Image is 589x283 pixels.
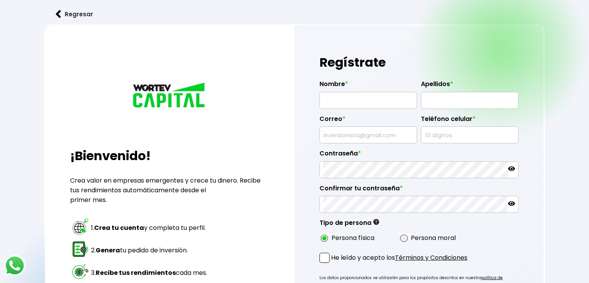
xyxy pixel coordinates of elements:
[70,176,269,205] p: Crea valor en empresas emergentes y crece tu dinero. Recibe tus rendimientos automáticamente desd...
[331,253,467,262] p: He leído y acepto los
[91,217,208,239] td: 1. y completa tu perfil.
[44,4,545,24] a: flecha izquierdaRegresar
[70,147,269,165] h2: ¡Bienvenido!
[71,217,89,236] img: paso 1
[373,219,379,225] img: gfR76cHglkPwleuBLjWdxeZVvX9Wp6JBDmjRYY8JYDQn16A2ICN00zLTgIroGa6qie5tIuWH7V3AapTKqzv+oMZsGfMUqL5JM...
[319,80,417,92] label: Nombre
[44,4,105,24] button: Regresar
[71,240,89,258] img: paso 2
[319,150,519,161] label: Contraseña
[319,51,519,74] h1: Regístrate
[421,115,519,127] label: Teléfono celular
[94,223,144,232] strong: Crea tu cuenta
[71,262,89,281] img: paso 3
[421,80,519,92] label: Apellidos
[424,127,515,143] input: 10 dígitos
[96,268,176,277] strong: Recibe tus rendimientos
[131,81,208,110] img: logo_wortev_capital
[331,233,374,243] label: Persona física
[91,240,208,261] td: 2. tu pedido de inversión.
[4,255,26,276] img: logos_whatsapp-icon.242b2217.svg
[411,233,456,243] label: Persona moral
[319,219,379,231] label: Tipo de persona
[319,115,417,127] label: Correo
[56,10,61,18] img: flecha izquierda
[323,127,414,143] input: inversionista@gmail.com
[395,253,467,262] a: Términos y Condiciones
[319,185,519,196] label: Confirmar tu contraseña
[96,246,120,255] strong: Genera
